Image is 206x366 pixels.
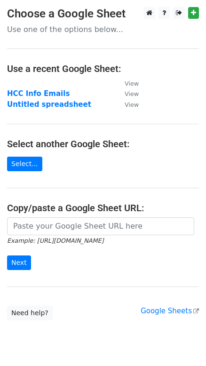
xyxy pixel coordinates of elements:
small: View [125,101,139,108]
input: Next [7,255,31,270]
small: View [125,90,139,97]
p: Use one of the options below... [7,24,199,34]
h4: Copy/paste a Google Sheet URL: [7,202,199,214]
a: View [115,89,139,98]
h4: Select another Google Sheet: [7,138,199,150]
h3: Choose a Google Sheet [7,7,199,21]
a: Google Sheets [141,307,199,315]
a: Untitled spreadsheet [7,100,91,109]
h4: Use a recent Google Sheet: [7,63,199,74]
input: Paste your Google Sheet URL here [7,217,194,235]
a: Select... [7,157,42,171]
iframe: Chat Widget [159,321,206,366]
a: View [115,100,139,109]
small: Example: [URL][DOMAIN_NAME] [7,237,103,244]
a: Need help? [7,306,53,320]
small: View [125,80,139,87]
a: HCC Info Emails [7,89,70,98]
a: View [115,79,139,88]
